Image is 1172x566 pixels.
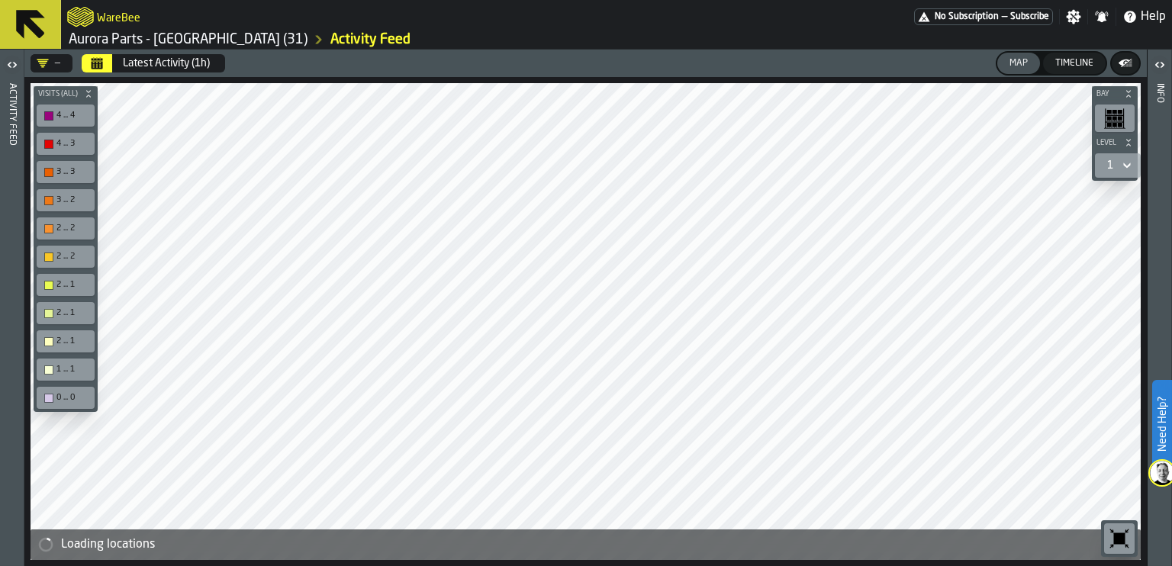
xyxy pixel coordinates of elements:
[2,53,23,80] label: button-toggle-Open
[1093,139,1121,147] span: Level
[34,186,98,214] div: button-toolbar-undefined
[997,53,1040,74] button: button-Map
[1092,101,1138,135] div: button-toolbar-undefined
[40,277,92,293] div: 2 ... 1
[1148,50,1171,566] header: Info
[61,535,1135,554] div: Loading locations
[34,214,98,243] div: button-toolbar-undefined
[34,101,98,130] div: button-toolbar-undefined
[1107,159,1113,172] div: DropdownMenuValue-1
[1154,381,1170,467] label: Need Help?
[7,80,18,562] div: Activity Feed
[40,390,92,406] div: 0 ... 0
[56,308,90,318] div: 2 ... 1
[114,48,219,79] button: Select date range
[34,158,98,186] div: button-toolbar-undefined
[34,271,98,299] div: button-toolbar-undefined
[67,31,617,49] nav: Breadcrumb
[1049,58,1100,69] div: Timeline
[34,526,120,557] a: logo-header
[35,90,81,98] span: Visits (All)
[56,280,90,290] div: 2 ... 1
[1141,8,1166,26] span: Help
[56,224,90,233] div: 2 ... 2
[34,355,98,384] div: button-toolbar-undefined
[67,3,94,31] a: logo-header
[34,130,98,158] div: button-toolbar-undefined
[1101,520,1138,557] div: button-toolbar-undefined
[40,164,92,180] div: 3 ... 3
[914,8,1053,25] a: link-to-/wh/i/aa2e4adb-2cd5-4688-aa4a-ec82bcf75d46/pricing/
[56,365,90,375] div: 1 ... 1
[914,8,1053,25] div: Menu Subscription
[1149,53,1170,80] label: button-toggle-Open
[56,252,90,262] div: 2 ... 2
[40,333,92,349] div: 2 ... 1
[40,220,92,236] div: 2 ... 2
[935,11,999,22] span: No Subscription
[330,31,411,48] a: link-to-/wh/i/aa2e4adb-2cd5-4688-aa4a-ec82bcf75d46/feed/ed37b2d5-23bf-455b-b30b-f27bc94e48a6
[1010,11,1049,22] span: Subscribe
[34,243,98,271] div: button-toolbar-undefined
[1002,11,1007,22] span: —
[123,57,210,69] div: Latest Activity (1h)
[1060,9,1087,24] label: button-toggle-Settings
[1093,90,1121,98] span: Bay
[56,195,90,205] div: 3 ... 2
[56,336,90,346] div: 2 ... 1
[1107,526,1132,551] svg: Reset zoom and position
[40,249,92,265] div: 2 ... 2
[1092,135,1138,150] button: button-
[69,31,307,48] a: link-to-/wh/i/aa2e4adb-2cd5-4688-aa4a-ec82bcf75d46
[1101,156,1135,175] div: DropdownMenuValue-1
[1043,53,1106,74] button: button-Timeline
[34,384,98,412] div: button-toolbar-undefined
[1088,9,1116,24] label: button-toggle-Notifications
[40,192,92,208] div: 3 ... 2
[40,305,92,321] div: 2 ... 1
[31,54,72,72] div: DropdownMenuValue-
[40,136,92,152] div: 4 ... 3
[56,167,90,177] div: 3 ... 3
[1154,80,1165,562] div: Info
[1092,86,1138,101] button: button-
[97,9,140,24] h2: Sub Title
[82,54,112,72] button: Select date range Select date range
[40,362,92,378] div: 1 ... 1
[82,54,225,72] div: Select date range
[34,327,98,355] div: button-toolbar-undefined
[56,139,90,149] div: 4 ... 3
[1003,58,1034,69] div: Map
[56,111,90,121] div: 4 ... 4
[1116,8,1172,26] label: button-toggle-Help
[34,86,98,101] button: button-
[34,299,98,327] div: button-toolbar-undefined
[56,393,90,403] div: 0 ... 0
[31,529,1141,560] div: alert-Loading locations
[40,108,92,124] div: 4 ... 4
[1112,53,1139,74] button: button-
[37,57,60,69] div: DropdownMenuValue-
